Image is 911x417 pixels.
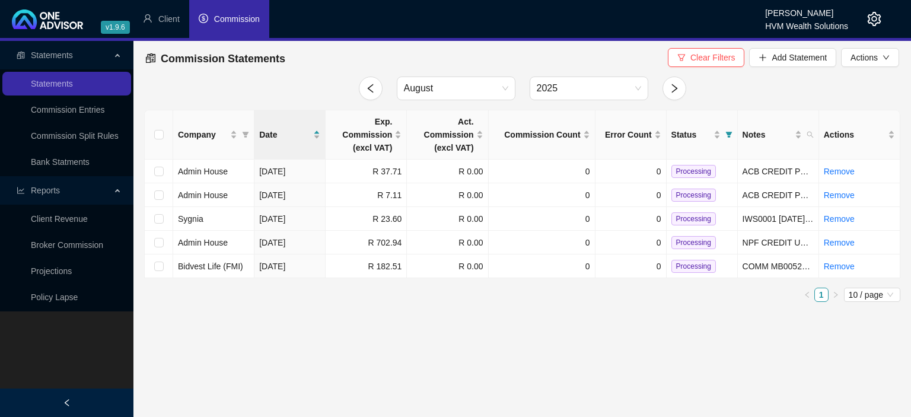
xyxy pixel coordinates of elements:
span: Status [671,128,711,141]
span: Processing [671,260,716,273]
span: August [404,77,508,100]
td: 0 [489,183,595,207]
td: [DATE] [254,254,326,278]
span: Processing [671,236,716,249]
span: Actions [824,128,885,141]
td: R 0.00 [407,207,488,231]
td: R 702.94 [326,231,407,254]
span: Add Statement [772,51,827,64]
td: 0 [489,254,595,278]
span: Processing [671,189,716,202]
th: Notes [738,110,819,160]
a: Statements [31,79,73,88]
button: Actionsdown [841,48,899,67]
img: 2df55531c6924b55f21c4cf5d4484680-logo-light.svg [12,9,83,29]
span: user [143,14,152,23]
span: search [804,126,816,144]
th: Error Count [595,110,667,160]
button: right [829,288,843,302]
td: [DATE] [254,183,326,207]
a: Projections [31,266,72,276]
a: Bank Statments [31,157,90,167]
td: 0 [595,160,667,183]
td: ACB CREDIT PFS ONGOING ADVISOR [738,160,819,183]
td: 0 [595,183,667,207]
span: 2025 [537,77,641,100]
a: Remove [824,167,855,176]
span: Sygnia [178,214,203,224]
td: 0 [489,160,595,183]
span: Processing [671,212,716,225]
span: filter [242,131,249,138]
span: filter [725,131,732,138]
th: Exp. Commission (excl VAT) [326,110,407,160]
span: dollar [199,14,208,23]
span: setting [867,12,881,26]
td: R 23.60 [326,207,407,231]
span: filter [723,126,735,144]
span: left [804,291,811,298]
span: right [832,291,839,298]
td: R 0.00 [407,254,488,278]
a: Remove [824,190,855,200]
td: [DATE] [254,231,326,254]
a: Remove [824,238,855,247]
span: filter [677,53,686,62]
td: 0 [489,207,595,231]
span: v1.9.6 [101,21,130,34]
a: Remove [824,262,855,271]
div: HVM Wealth Solutions [765,16,848,29]
span: left [63,399,71,407]
span: plus [759,53,767,62]
td: 0 [595,254,667,278]
span: reconciliation [17,51,25,59]
td: R 37.71 [326,160,407,183]
span: Admin House [178,238,228,247]
a: 1 [815,288,828,301]
a: Commission Split Rules [31,131,119,141]
span: 10 / page [849,288,896,301]
span: search [807,131,814,138]
th: Commission Count [489,110,595,160]
td: 0 [489,231,595,254]
span: left [365,83,376,94]
li: 1 [814,288,829,302]
td: [DATE] [254,160,326,183]
span: Error Count [600,128,652,141]
div: Page Size [844,288,900,302]
th: Act. Commission (excl VAT) [407,110,488,160]
span: Commission Count [493,128,581,141]
span: Date [259,128,311,141]
span: down [883,54,890,61]
span: Reports [31,186,60,195]
span: Act. Commission (excl VAT) [412,115,473,154]
span: line-chart [17,186,25,195]
span: Statements [31,50,73,60]
span: Admin House [178,190,228,200]
span: filter [240,126,251,144]
td: R 7.11 [326,183,407,207]
div: [PERSON_NAME] [765,3,848,16]
td: R 182.51 [326,254,407,278]
td: COMM MB005297-1 [738,254,819,278]
td: R 0.00 [407,160,488,183]
td: 0 [595,231,667,254]
span: Commission [214,14,260,24]
a: Policy Lapse [31,292,78,302]
td: 0 [595,207,667,231]
span: Commission Statements [161,53,285,65]
th: Status [667,110,738,160]
li: Previous Page [800,288,814,302]
span: Company [178,128,228,141]
td: NPF CREDIT UMHLANGA EFTE1NMBCCX1N036/MFRF CAPIM OW [738,231,819,254]
span: Clear Filters [690,51,735,64]
span: Client [158,14,180,24]
button: left [800,288,814,302]
span: Admin House [178,167,228,176]
a: Broker Commission [31,240,103,250]
span: Bidvest Life (FMI) [178,262,243,271]
span: right [669,83,680,94]
li: Next Page [829,288,843,302]
button: Add Statement [749,48,836,67]
span: Actions [851,51,878,64]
